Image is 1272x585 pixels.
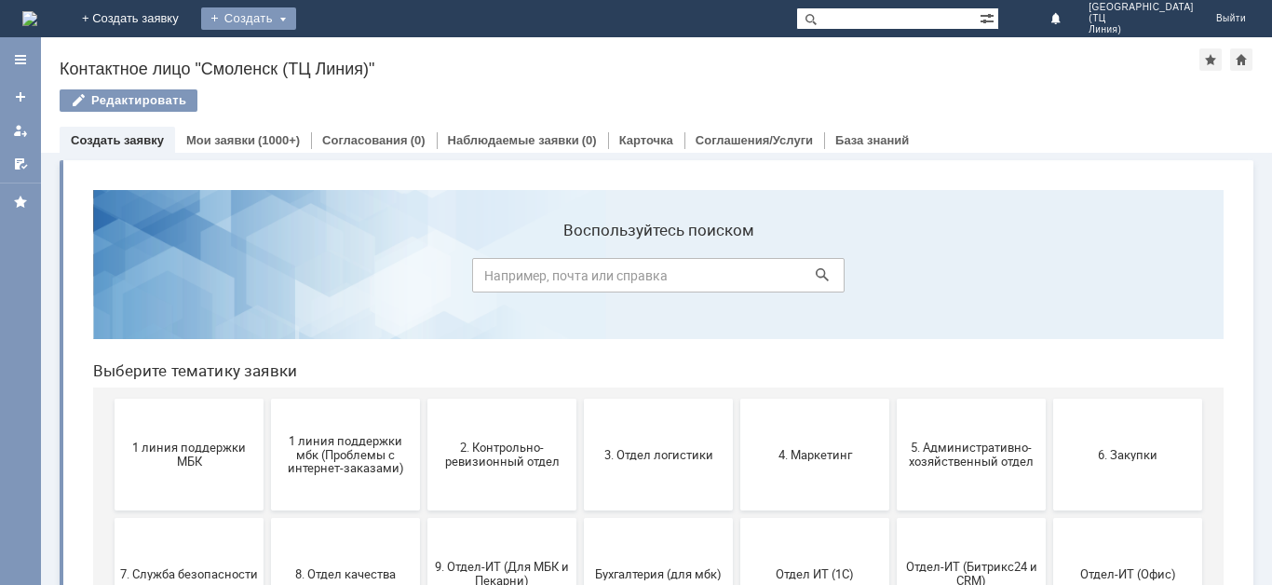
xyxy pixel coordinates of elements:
a: Мои заявки [6,116,35,145]
button: Это соглашение не активно! [349,462,498,574]
span: Отдел-ИТ (Офис) [981,391,1118,405]
a: Создать заявку [71,133,164,147]
span: 3. Отдел логистики [511,272,649,286]
div: (0) [582,133,597,147]
span: Это соглашение не активно! [355,504,493,532]
span: Отдел-ИТ (Битрикс24 и CRM) [824,385,962,413]
a: Карточка [619,133,673,147]
header: Выберите тематику заявки [15,186,1145,205]
button: Финансовый отдел [36,462,185,574]
div: Создать [201,7,296,30]
span: Франчайзинг [198,510,336,524]
span: [GEOGRAPHIC_DATA] [1089,2,1194,13]
a: Соглашения/Услуги [696,133,813,147]
span: (ТЦ [1089,13,1194,24]
a: Мои согласования [6,149,35,179]
button: Франчайзинг [193,462,342,574]
div: Контактное лицо "Смоленск (ТЦ Линия)" [60,60,1199,78]
span: [PERSON_NAME]. Услуги ИТ для МБК (оформляет L1) [511,497,649,538]
button: не актуален [662,462,811,574]
button: Отдел ИТ (1С) [662,343,811,455]
a: Перейти на домашнюю страницу [22,11,37,26]
a: Наблюдаемые заявки [448,133,579,147]
a: База знаний [835,133,909,147]
input: Например, почта или справка [394,83,766,117]
button: 3. Отдел логистики [506,224,655,335]
a: Согласования [322,133,408,147]
button: 2. Контрольно-ревизионный отдел [349,224,498,335]
div: Добавить в избранное [1199,48,1222,71]
span: 9. Отдел-ИТ (Для МБК и Пекарни) [355,385,493,413]
span: 8. Отдел качества [198,391,336,405]
button: 4. Маркетинг [662,224,811,335]
button: 1 линия поддержки МБК [36,224,185,335]
button: 6. Закупки [975,224,1124,335]
button: 8. Отдел качества [193,343,342,455]
button: Отдел-ИТ (Битрикс24 и CRM) [819,343,968,455]
label: Воспользуйтесь поиском [394,46,766,64]
span: не актуален [668,510,805,524]
span: 1 линия поддержки МБК [42,265,180,293]
span: 4. Маркетинг [668,272,805,286]
img: logo [22,11,37,26]
button: 1 линия поддержки мбк (Проблемы с интернет-заказами) [193,224,342,335]
button: 9. Отдел-ИТ (Для МБК и Пекарни) [349,343,498,455]
span: 1 линия поддержки мбк (Проблемы с интернет-заказами) [198,258,336,300]
a: Создать заявку [6,82,35,112]
span: 7. Служба безопасности [42,391,180,405]
div: (0) [411,133,426,147]
span: Отдел ИТ (1С) [668,391,805,405]
span: 5. Административно-хозяйственный отдел [824,265,962,293]
button: 7. Служба безопасности [36,343,185,455]
button: [PERSON_NAME]. Услуги ИТ для МБК (оформляет L1) [506,462,655,574]
a: Мои заявки [186,133,255,147]
button: Отдел-ИТ (Офис) [975,343,1124,455]
div: (1000+) [258,133,300,147]
button: 5. Административно-хозяйственный отдел [819,224,968,335]
button: Бухгалтерия (для мбк) [506,343,655,455]
span: Финансовый отдел [42,510,180,524]
span: Расширенный поиск [980,8,998,26]
span: 6. Закупки [981,272,1118,286]
div: Сделать домашней страницей [1230,48,1252,71]
span: Линия) [1089,24,1194,35]
span: 2. Контрольно-ревизионный отдел [355,265,493,293]
span: Бухгалтерия (для мбк) [511,391,649,405]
